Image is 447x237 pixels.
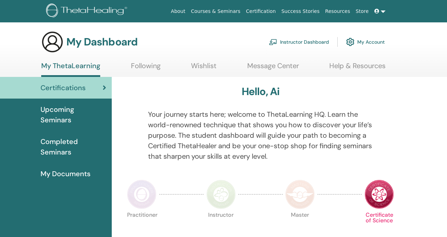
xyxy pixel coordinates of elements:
[41,31,64,53] img: generic-user-icon.jpg
[365,180,394,209] img: Certificate of Science
[269,39,277,45] img: chalkboard-teacher.svg
[191,62,217,75] a: Wishlist
[46,3,130,19] img: logo.png
[206,180,236,209] img: Instructor
[66,36,138,48] h3: My Dashboard
[188,5,243,18] a: Courses & Seminars
[41,62,100,77] a: My ThetaLearning
[131,62,161,75] a: Following
[346,34,385,50] a: My Account
[41,104,106,125] span: Upcoming Seminars
[353,5,372,18] a: Store
[243,5,278,18] a: Certification
[127,180,156,209] img: Practitioner
[242,85,280,98] h3: Hello, Ai
[269,34,329,50] a: Instructor Dashboard
[148,109,373,161] p: Your journey starts here; welcome to ThetaLearning HQ. Learn the world-renowned technique that sh...
[168,5,188,18] a: About
[322,5,353,18] a: Resources
[285,180,315,209] img: Master
[247,62,299,75] a: Message Center
[346,36,354,48] img: cog.svg
[329,62,386,75] a: Help & Resources
[41,82,86,93] span: Certifications
[41,136,106,157] span: Completed Seminars
[279,5,322,18] a: Success Stories
[41,168,90,179] span: My Documents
